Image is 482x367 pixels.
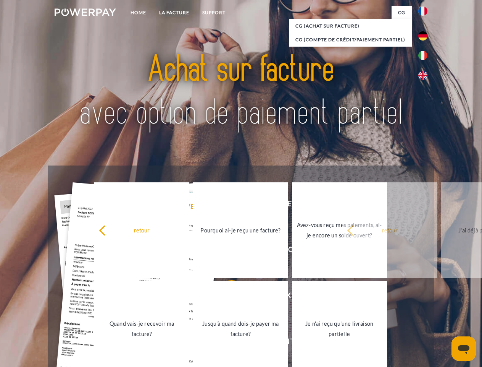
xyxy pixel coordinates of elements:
[289,33,412,47] a: CG (Compte de crédit/paiement partiel)
[418,71,427,80] img: en
[292,182,387,278] a: Avez-vous reçu mes paiements, ai-je encore un solde ouvert?
[418,51,427,60] img: it
[55,8,116,16] img: logo-powerpay-white.svg
[289,19,412,33] a: CG (achat sur facture)
[99,225,185,235] div: retour
[99,318,185,339] div: Quand vais-je recevoir ma facture?
[153,6,196,19] a: LA FACTURE
[196,6,232,19] a: Support
[347,225,433,235] div: retour
[451,336,476,361] iframe: Bouton de lancement de la fenêtre de messagerie
[297,220,382,240] div: Avez-vous reçu mes paiements, ai-je encore un solde ouvert?
[198,318,284,339] div: Jusqu'à quand dois-je payer ma facture?
[418,6,427,16] img: fr
[73,37,409,146] img: title-powerpay_fr.svg
[124,6,153,19] a: Home
[392,6,412,19] a: CG
[198,225,284,235] div: Pourquoi ai-je reçu une facture?
[297,318,382,339] div: Je n'ai reçu qu'une livraison partielle
[418,31,427,41] img: de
